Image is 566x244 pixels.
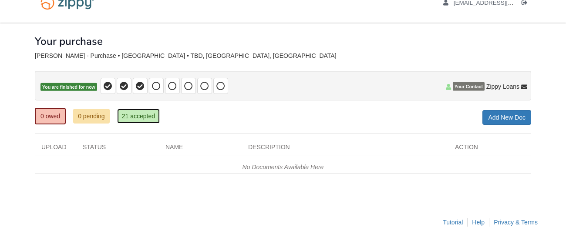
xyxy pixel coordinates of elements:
[482,110,531,125] a: Add New Doc
[159,143,242,156] div: Name
[448,143,531,156] div: Action
[453,82,485,91] span: Your Contact
[494,219,538,226] a: Privacy & Terms
[243,164,324,170] em: No Documents Available Here
[472,219,485,226] a: Help
[117,109,160,124] a: 21 accepted
[443,219,463,226] a: Tutorial
[35,36,103,47] h1: Your purchase
[242,143,448,156] div: Description
[35,52,531,60] div: [PERSON_NAME] - Purchase • [GEOGRAPHIC_DATA] • TBD, [GEOGRAPHIC_DATA], [GEOGRAPHIC_DATA]
[73,109,110,124] a: 0 pending
[35,143,76,156] div: Upload
[76,143,159,156] div: Status
[35,108,66,124] a: 0 owed
[40,83,97,91] span: You are finished for now
[486,82,519,91] span: Zippy Loans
